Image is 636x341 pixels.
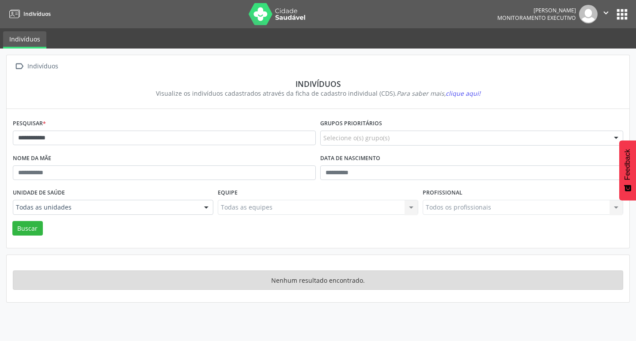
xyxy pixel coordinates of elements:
[579,5,598,23] img: img
[598,5,614,23] button: 
[446,89,481,97] span: clique aqui!
[13,60,26,73] i: 
[19,79,617,89] div: Indivíduos
[13,186,65,200] label: Unidade de saúde
[614,7,630,22] button: apps
[397,89,481,97] i: Para saber mais,
[12,221,43,236] button: Buscar
[13,117,46,131] label: Pesquisar
[13,60,60,73] a:  Indivíduos
[16,203,195,212] span: Todas as unidades
[320,152,380,165] label: Data de nascimento
[619,140,636,200] button: Feedback - Mostrar pesquisa
[497,7,576,14] div: [PERSON_NAME]
[320,117,382,131] label: Grupos prioritários
[19,89,617,98] div: Visualize os indivíduos cadastrados através da ficha de cadastro individual (CDS).
[423,186,462,200] label: Profissional
[13,152,51,165] label: Nome da mãe
[601,8,611,18] i: 
[3,31,46,49] a: Indivíduos
[26,60,60,73] div: Indivíduos
[323,133,390,142] span: Selecione o(s) grupo(s)
[6,7,51,21] a: Indivíduos
[23,10,51,18] span: Indivíduos
[13,270,623,290] div: Nenhum resultado encontrado.
[497,14,576,22] span: Monitoramento Executivo
[218,186,238,200] label: Equipe
[624,149,632,180] span: Feedback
